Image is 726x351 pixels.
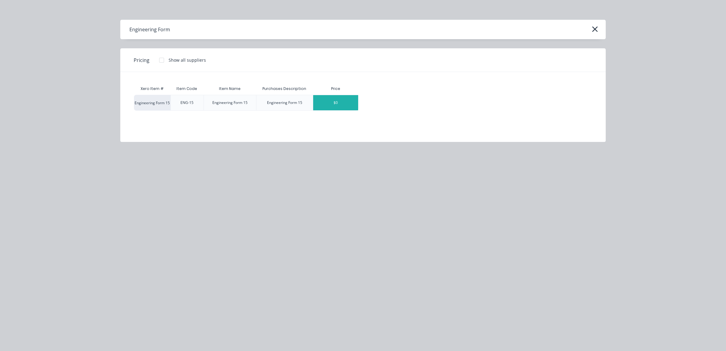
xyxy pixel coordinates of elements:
div: ENG-15 [180,100,193,105]
div: Xero Item # [134,83,170,95]
div: Item Code [172,81,202,96]
div: Price [313,83,358,95]
span: Pricing [134,57,149,64]
div: $0 [313,95,358,110]
div: Show all suppliers [169,57,206,63]
div: Engineering Form 15 [267,100,302,105]
div: Engineering Form 15 [212,100,248,105]
div: Item Name [214,81,245,96]
div: Engineering Form [129,26,170,33]
div: Purchases Description [258,81,311,96]
div: Engineering Form 15 [134,95,170,111]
